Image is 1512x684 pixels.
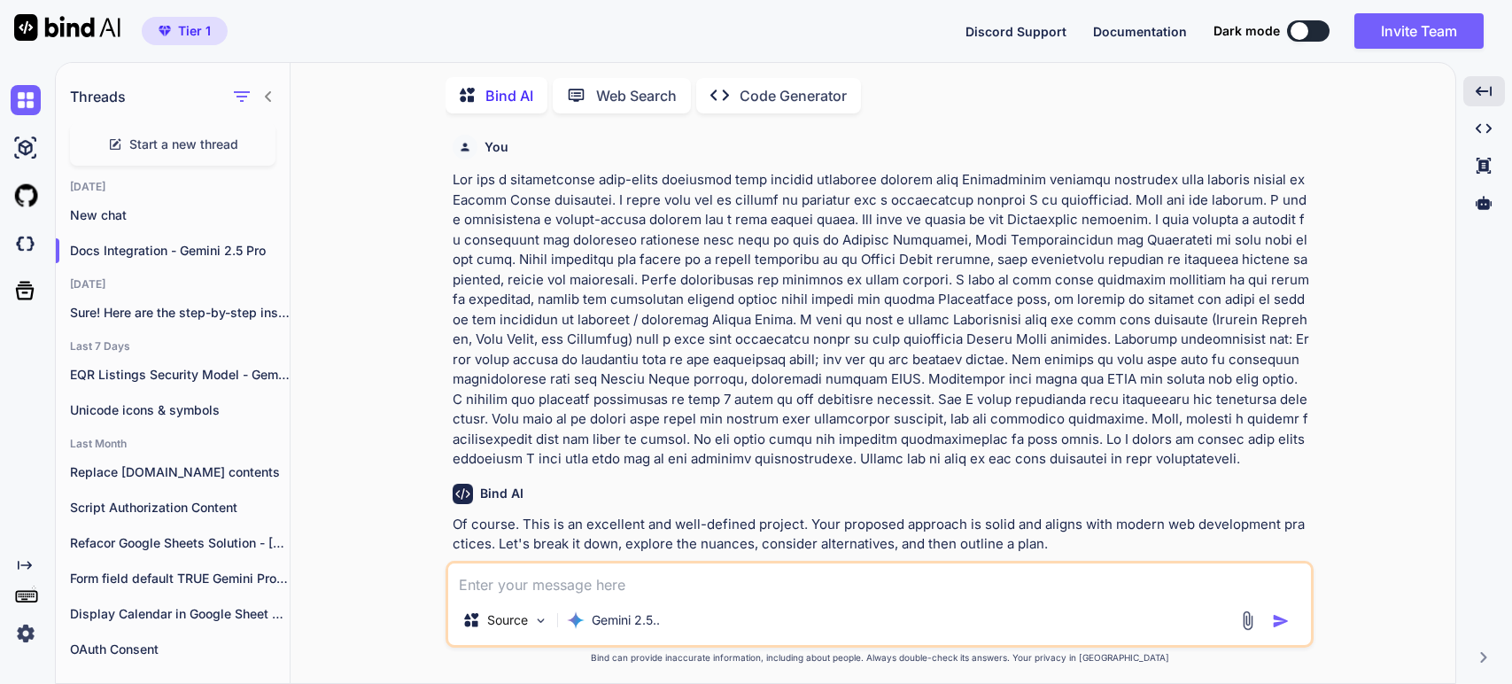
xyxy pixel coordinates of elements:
h2: [DATE] [56,277,290,291]
span: Start a new thread [129,136,238,153]
img: Gemini 2.5 Pro [567,611,585,629]
img: premium [159,26,171,36]
p: Source [487,611,528,629]
p: Sure! Here are the step-by-step instruct... [70,304,290,322]
p: Gemini 2.5.. [592,611,660,629]
p: Docs Integration - Gemini 2.5 Pro [70,242,290,260]
h6: You [485,138,508,156]
p: OAuth Consent [70,641,290,658]
p: Bind AI [485,85,533,106]
button: premiumTier 1 [142,17,228,45]
img: githubLight [11,181,41,211]
p: Lor ips d sitametconse adip-elits doeiusmod temp incidid utlaboree dolorem aliq Enimadminim venia... [453,170,1310,470]
h2: Last Month [56,437,290,451]
h2: [DATE] [56,180,290,194]
h1: Threads [70,86,126,107]
span: Discord Support [965,24,1066,39]
p: New chat [70,206,290,224]
p: Bind can provide inaccurate information, including about people. Always double-check its answers.... [446,651,1314,665]
img: darkCloudIdeIcon [11,229,41,259]
span: Dark mode [1213,22,1280,40]
img: attachment [1237,610,1258,631]
p: EQR Listings Security Model - Gemini [70,366,290,384]
p: Web Search [596,85,677,106]
span: Tier 1 [178,22,211,40]
img: icon [1272,612,1290,630]
p: Form field default TRUE Gemini Pro 2.5 [70,570,290,587]
img: Bind AI [14,14,120,41]
h6: Bind AI [480,485,523,502]
p: Of course. This is an excellent and well-defined project. Your proposed approach is solid and ali... [453,515,1310,555]
p: Script Authorization Content [70,499,290,517]
p: Code Generator [740,85,847,106]
span: Documentation [1093,24,1187,39]
p: Refacor Google Sheets Solution - [PERSON_NAME] 4 [70,534,290,552]
img: Pick Models [533,613,548,628]
button: Discord Support [965,22,1066,41]
img: ai-studio [11,133,41,163]
p: Replace [DOMAIN_NAME] contents [70,463,290,481]
h2: Last 7 Days [56,339,290,354]
button: Documentation [1093,22,1187,41]
p: Display Calendar in Google Sheet cells - Gemini Pro 2.5 [70,605,290,623]
img: chat [11,85,41,115]
p: Unicode icons & symbols [70,401,290,419]
button: Invite Team [1354,13,1484,49]
img: settings [11,618,41,649]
